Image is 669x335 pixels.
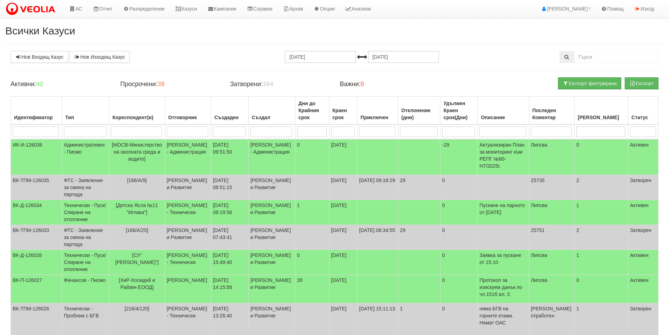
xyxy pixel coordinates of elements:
span: [216/4/120] [125,306,149,311]
span: [Детска Ясла №11 "Иглика"] [116,202,158,215]
td: [DATE] [329,225,357,250]
td: [DATE] [329,275,357,303]
div: Удължен Краен срок(Дни) [442,98,475,122]
td: 1 [575,200,628,225]
td: 1 [398,303,440,332]
span: 1 [297,202,300,208]
td: [DATE] [329,139,357,175]
td: Активен [628,139,658,175]
div: Отговорник [167,112,209,122]
p: Протокол за изискуем данък по чл.151б ал. 3 [479,277,527,298]
td: [PERSON_NAME] и Развитие [248,225,295,250]
span: [СУ“ [PERSON_NAME]“] [115,252,159,265]
td: [DATE] [329,175,357,200]
td: ВК-ТПМ-126035 [11,175,62,200]
span: [ХиР-Холидей и Райзен ЕООД] [119,277,155,290]
b: 38 [157,80,164,88]
th: Тип: No sort applied, activate to apply an ascending sort [62,97,109,125]
td: 0 [440,175,478,200]
a: Нов Изходящ Казус [70,51,130,63]
td: [DATE] 08:34:55 [357,225,398,250]
td: Затворен [628,303,658,332]
td: [PERSON_NAME] - Технически [165,200,211,225]
td: [DATE] 09:18:29 [357,175,398,200]
td: 1 [575,303,628,332]
span: 0 [297,142,300,148]
p: Актуализиран План за мониторинг към РЕПГ №60-Н7/2025г. [479,141,527,169]
td: 29 [398,225,440,250]
h4: Активни: [11,81,110,88]
td: [PERSON_NAME] и Развитие [248,250,295,275]
td: [DATE] 07:43:41 [211,225,249,250]
button: Експорт филтрирани [558,77,621,89]
img: VeoliaLogo.png [5,2,59,17]
th: Отговорник: No sort applied, activate to apply an ascending sort [165,97,211,125]
button: Експорт [625,77,658,89]
td: [PERSON_NAME] - Администрация [165,139,211,175]
td: -29 [440,139,478,175]
h4: Затворени: [230,81,329,88]
span: 25735 [531,178,545,183]
td: [DATE] [329,200,357,225]
td: [DATE] [329,303,357,332]
h2: Всички Казуси [5,25,664,37]
td: 0 [440,225,478,250]
td: [DATE] 13:26:40 [211,303,249,332]
span: [МОСВ-Министерство на околната среда и водите] [112,142,162,162]
td: Активен [628,250,658,275]
td: ФТС - Заявление за смяна на партида [62,225,109,250]
span: Липсва [531,142,547,148]
td: [DATE] 08:51:15 [211,175,249,200]
td: ВК-П-126027 [11,275,62,303]
td: [PERSON_NAME] и Развитие [248,175,295,200]
span: Липсва [531,252,547,258]
th: Краен срок: No sort applied, activate to apply an ascending sort [329,97,357,125]
td: [DATE] 14:15:56 [211,275,249,303]
th: Приключен: No sort applied, activate to apply an ascending sort [357,97,398,125]
td: ВК-Д-126034 [11,200,62,225]
td: ВК-Д-126028 [11,250,62,275]
th: Удължен Краен срок(Дни): No sort applied, activate to apply an ascending sort [440,97,478,125]
td: ВК-ТПМ-126026 [11,303,62,332]
div: Последен Коментар [531,105,573,122]
th: Описание: No sort applied, activate to apply an ascending sort [478,97,529,125]
th: Брой Файлове: No sort applied, activate to apply an ascending sort [575,97,628,125]
td: Административен - Писмо [62,139,109,175]
td: 0 [440,275,478,303]
span: [166/А/25] [126,227,148,233]
span: 25751 [531,227,545,233]
td: [PERSON_NAME] и Развитие [248,200,295,225]
a: Нов Входящ Казус [11,51,68,63]
td: [PERSON_NAME] - Администрация [248,139,295,175]
td: 0 [575,275,628,303]
div: Кореспондент(и) [111,112,163,122]
h4: Важни: [340,81,439,88]
td: [DATE] 15:49:40 [211,250,249,275]
p: Пускане на парното от [DATE] [479,202,527,216]
td: [PERSON_NAME] и Развитие [165,175,211,200]
td: 2 [575,225,628,250]
b: 164 [263,80,273,88]
td: Активен [628,200,658,225]
div: Описание [479,112,527,122]
td: Технически - Пуск/Спиране на отопление [62,200,109,225]
div: Създал [250,112,293,122]
td: [DATE] 08:19:56 [211,200,249,225]
span: [PERSON_NAME] отработен [531,306,571,318]
td: Технически - Проблем с БГВ [62,303,109,332]
span: 0 [297,252,300,258]
span: Липсва [531,277,547,283]
b: 0 [361,80,364,88]
td: 29 [398,175,440,200]
td: [PERSON_NAME] [165,275,211,303]
td: Затворен [628,225,658,250]
td: Технически - Пуск/Спиране на отопление [62,250,109,275]
div: Идентификатор [13,112,60,122]
td: 0 [440,303,478,332]
div: Създаден [213,112,247,122]
h4: Просрочени: [120,81,219,88]
span: Липсва [531,202,547,208]
td: 0 [440,200,478,225]
td: 0 [575,139,628,175]
th: Отклонение (дни): No sort applied, activate to apply an ascending sort [398,97,440,125]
